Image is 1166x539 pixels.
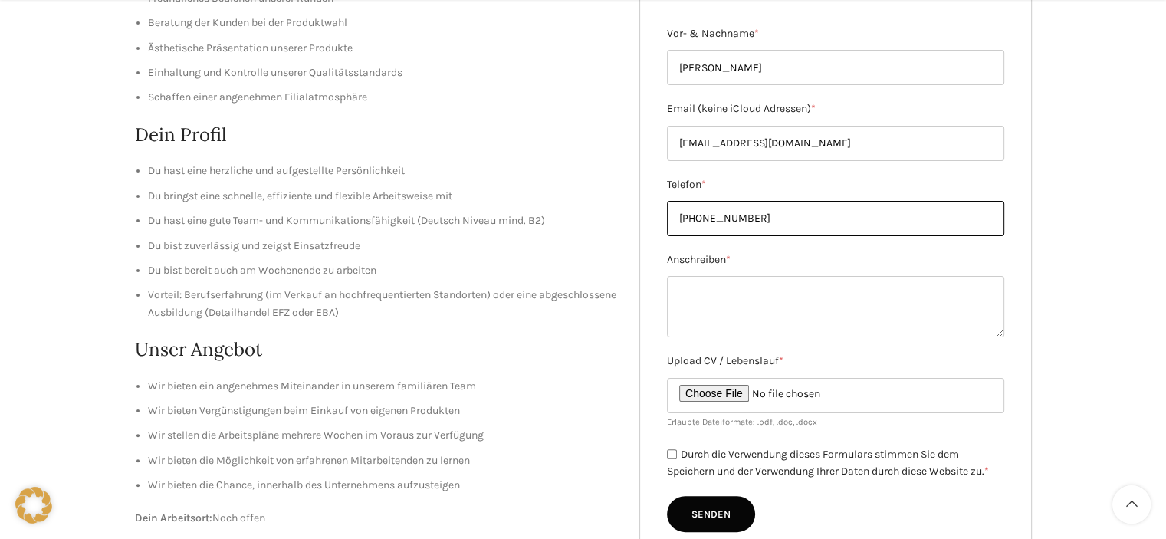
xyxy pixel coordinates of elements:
[148,64,617,81] li: Einhaltung und Kontrolle unserer Qualitätsstandards
[148,477,617,494] li: Wir bieten die Chance, innerhalb des Unternehmens aufzusteigen
[667,448,989,478] label: Durch die Verwendung dieses Formulars stimmen Sie dem Speichern und der Verwendung Ihrer Daten du...
[148,188,617,205] li: Du bringst eine schnelle, effiziente und flexible Arbeitsweise mit
[667,25,1004,42] label: Vor- & Nachname
[135,511,212,524] strong: Dein Arbeitsort:
[148,15,617,31] li: Beratung der Kunden bei der Produktwahl
[148,163,617,179] li: Du hast eine herzliche und aufgestellte Persönlichkeit
[148,40,617,57] li: Ästhetische Präsentation unserer Produkte
[667,251,1004,268] label: Anschreiben
[148,378,617,395] li: Wir bieten ein angenehmes Miteinander in unserem familiären Team
[148,89,617,106] li: Schaffen einer angenehmen Filialatmosphäre
[667,176,1004,193] label: Telefon
[148,262,617,279] li: Du bist bereit auch am Wochenende zu arbeiten
[148,212,617,229] li: Du hast eine gute Team- und Kommunikationsfähigkeit (Deutsch Niveau mind. B2)
[135,510,617,527] p: Noch offen
[1112,485,1151,524] a: Scroll to top button
[148,403,617,419] li: Wir bieten Vergünstigungen beim Einkauf von eigenen Produkten
[148,238,617,255] li: Du bist zuverlässig und zeigst Einsatzfreude
[148,452,617,469] li: Wir bieten die Möglichkeit von erfahrenen Mitarbeitenden zu lernen
[667,496,755,533] input: Senden
[148,287,617,321] li: Vorteil: Berufserfahrung (im Verkauf an hochfrequentierten Standorten) oder eine abgeschlossene A...
[135,337,617,363] h2: Unser Angebot
[667,417,817,427] small: Erlaubte Dateiformate: .pdf, .doc, .docx
[135,122,617,148] h2: Dein Profil
[667,353,1004,370] label: Upload CV / Lebenslauf
[148,427,617,444] li: Wir stellen die Arbeitspläne mehrere Wochen im Voraus zur Verfügung
[667,100,1004,117] label: Email (keine iCloud Adressen)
